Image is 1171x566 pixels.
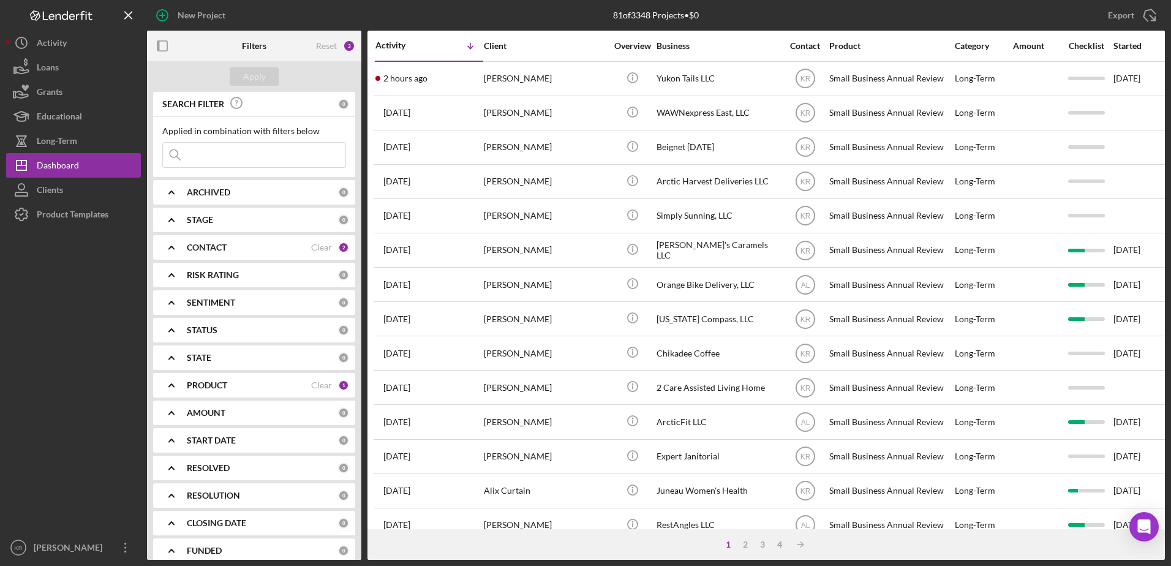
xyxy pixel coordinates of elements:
[782,41,828,51] div: Contact
[1113,337,1169,369] div: [DATE]
[955,406,1012,438] div: Long-Term
[1060,41,1112,51] div: Checklist
[383,417,410,427] time: 2025-06-01 17:46
[37,129,77,156] div: Long-Term
[383,176,410,186] time: 2025-07-02 00:09
[737,540,754,549] div: 2
[657,131,779,164] div: Beignet [DATE]
[829,200,952,232] div: Small Business Annual Review
[955,41,1012,51] div: Category
[311,243,332,252] div: Clear
[6,80,141,104] a: Grants
[657,200,779,232] div: Simply Sunning, LLC
[338,270,349,281] div: 0
[657,337,779,369] div: Chikadee Coffee
[187,187,230,197] b: ARCHIVED
[484,200,606,232] div: [PERSON_NAME]
[187,463,230,473] b: RESOLVED
[1113,41,1169,51] div: Started
[338,462,349,474] div: 0
[484,131,606,164] div: [PERSON_NAME]
[1113,62,1169,95] div: [DATE]
[829,371,952,404] div: Small Business Annual Review
[1096,3,1165,28] button: Export
[657,234,779,266] div: [PERSON_NAME]'s Caramels LLC
[187,298,235,308] b: SENTIMENT
[657,440,779,473] div: Expert Janitorial
[147,3,238,28] button: New Project
[6,104,141,129] button: Educational
[955,234,1012,266] div: Long-Term
[955,303,1012,335] div: Long-Term
[6,178,141,202] a: Clients
[338,214,349,225] div: 0
[829,131,952,164] div: Small Business Annual Review
[955,97,1012,129] div: Long-Term
[1113,406,1169,438] div: [DATE]
[37,178,63,205] div: Clients
[338,187,349,198] div: 0
[657,406,779,438] div: ArcticFit LLC
[338,297,349,308] div: 0
[955,165,1012,198] div: Long-Term
[484,406,606,438] div: [PERSON_NAME]
[37,104,82,132] div: Educational
[484,337,606,369] div: [PERSON_NAME]
[613,10,699,20] div: 81 of 3348 Projects • $0
[343,40,355,52] div: 3
[31,535,110,563] div: [PERSON_NAME]
[829,509,952,541] div: Small Business Annual Review
[6,129,141,153] button: Long-Term
[1113,509,1169,541] div: [DATE]
[657,62,779,95] div: Yukon Tails LLC
[338,380,349,391] div: 1
[800,383,810,392] text: KR
[829,41,952,51] div: Product
[230,67,279,86] button: Apply
[383,108,410,118] time: 2025-08-01 16:55
[187,491,240,500] b: RESOLUTION
[37,80,62,107] div: Grants
[383,520,410,530] time: 2025-05-29 00:23
[800,143,810,152] text: KR
[37,31,67,58] div: Activity
[338,352,349,363] div: 0
[338,435,349,446] div: 0
[829,303,952,335] div: Small Business Annual Review
[955,337,1012,369] div: Long-Term
[484,41,606,51] div: Client
[187,353,211,363] b: STATE
[37,202,108,230] div: Product Templates
[37,55,59,83] div: Loans
[484,475,606,507] div: Alix Curtain
[657,371,779,404] div: 2 Care Assisted Living Home
[955,371,1012,404] div: Long-Term
[1113,268,1169,301] div: [DATE]
[829,62,952,95] div: Small Business Annual Review
[484,97,606,129] div: [PERSON_NAME]
[316,41,337,51] div: Reset
[800,246,810,255] text: KR
[800,212,810,221] text: KR
[657,268,779,301] div: Orange Bike Delivery, LLC
[338,325,349,336] div: 0
[1113,475,1169,507] div: [DATE]
[829,234,952,266] div: Small Business Annual Review
[187,546,222,556] b: FUNDED
[187,215,213,225] b: STAGE
[955,440,1012,473] div: Long-Term
[383,74,427,83] time: 2025-08-18 19:05
[484,509,606,541] div: [PERSON_NAME]
[800,418,810,427] text: AL
[162,126,346,136] div: Applied in combination with filters below
[383,142,410,152] time: 2025-07-02 00:11
[1013,41,1059,51] div: Amount
[484,62,606,95] div: [PERSON_NAME]
[829,268,952,301] div: Small Business Annual Review
[242,41,266,51] b: Filters
[754,540,771,549] div: 3
[829,165,952,198] div: Small Business Annual Review
[6,153,141,178] button: Dashboard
